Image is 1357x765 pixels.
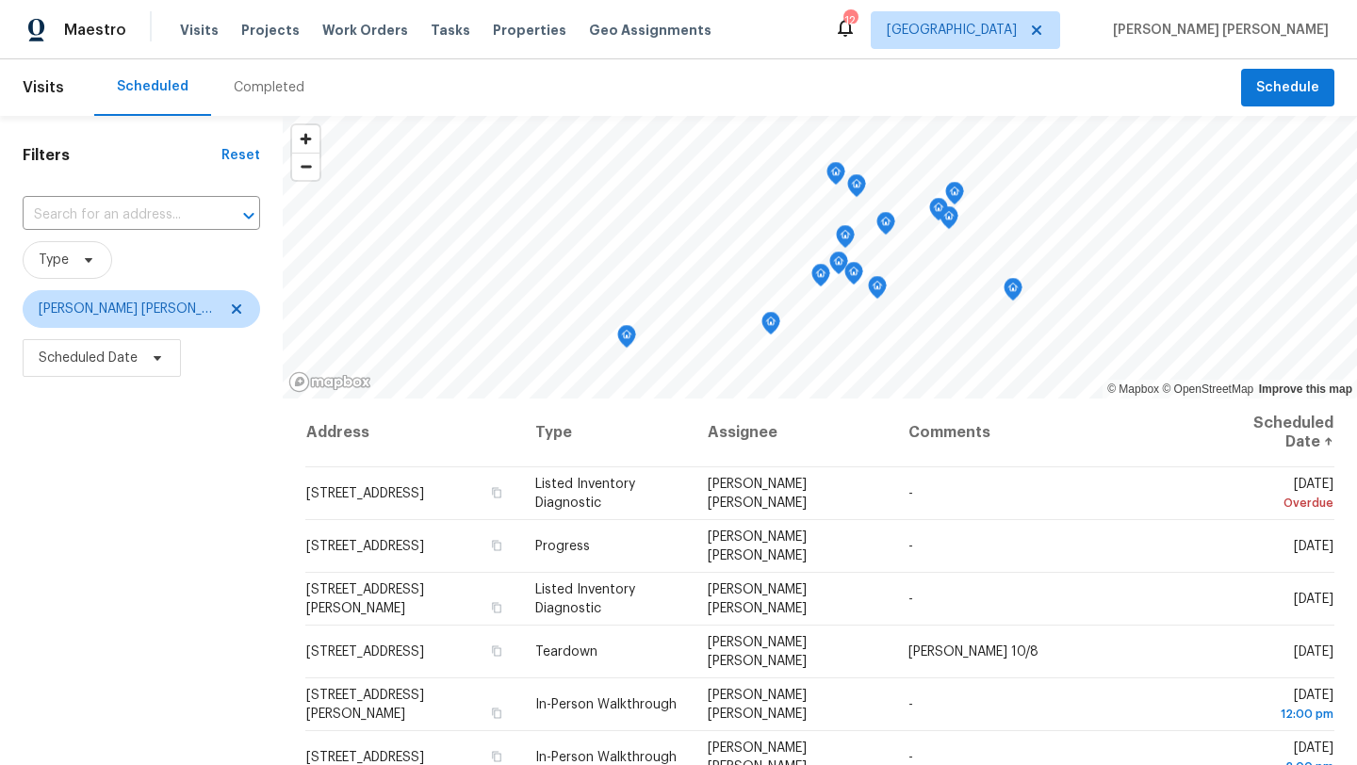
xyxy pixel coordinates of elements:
span: [DATE] [1294,593,1333,606]
th: Address [305,399,520,467]
span: [GEOGRAPHIC_DATA] [887,21,1017,40]
span: [PERSON_NAME] [PERSON_NAME] [708,583,807,615]
div: Map marker [761,312,780,341]
span: In-Person Walkthrough [535,751,677,764]
span: - [908,593,913,606]
span: Zoom out [292,154,319,180]
button: Copy Address [488,599,505,616]
span: [DATE] [1294,645,1333,659]
span: In-Person Walkthrough [535,698,677,711]
th: Comments [893,399,1202,467]
th: Assignee [693,399,893,467]
span: [STREET_ADDRESS] [306,645,424,659]
th: Scheduled Date ↑ [1202,399,1334,467]
span: [DATE] [1218,689,1333,724]
div: Map marker [844,262,863,291]
span: [DATE] [1294,540,1333,553]
button: Open [236,203,262,229]
div: 12 [843,11,857,30]
div: Map marker [617,325,636,354]
button: Copy Address [488,537,505,554]
a: OpenStreetMap [1162,382,1253,396]
span: Properties [493,21,566,40]
span: - [908,698,913,711]
canvas: Map [283,116,1357,399]
button: Copy Address [488,643,505,659]
div: Map marker [847,174,866,203]
span: [STREET_ADDRESS] [306,751,424,764]
span: Visits [23,67,64,108]
span: Schedule [1256,76,1319,100]
span: [PERSON_NAME] [PERSON_NAME] [39,300,217,318]
button: Zoom in [292,125,319,153]
button: Copy Address [488,705,505,722]
a: Improve this map [1259,382,1352,396]
div: Scheduled [117,77,188,96]
div: Completed [234,78,304,97]
span: Geo Assignments [589,21,711,40]
div: Map marker [868,276,887,305]
div: Map marker [929,198,948,227]
span: - [908,751,913,764]
div: Map marker [826,162,845,191]
span: [STREET_ADDRESS] [306,487,424,500]
div: Map marker [876,212,895,241]
span: Type [39,251,69,269]
h1: Filters [23,146,221,165]
div: Map marker [1004,278,1022,307]
span: Scheduled Date [39,349,138,367]
span: [STREET_ADDRESS] [306,540,424,553]
a: Mapbox [1107,382,1159,396]
span: Teardown [535,645,597,659]
span: [STREET_ADDRESS][PERSON_NAME] [306,583,424,615]
span: [PERSON_NAME] [PERSON_NAME] [708,689,807,721]
div: Reset [221,146,260,165]
span: Projects [241,21,300,40]
th: Type [520,399,693,467]
span: - [908,540,913,553]
a: Mapbox homepage [288,371,371,393]
button: Copy Address [488,484,505,501]
span: Visits [180,21,219,40]
span: Progress [535,540,590,553]
span: Listed Inventory Diagnostic [535,583,635,615]
span: Tasks [431,24,470,37]
span: [DATE] [1218,478,1333,513]
span: - [908,487,913,500]
span: [PERSON_NAME] 10/8 [908,645,1038,659]
div: Map marker [836,225,855,254]
div: Map marker [945,182,964,211]
span: [PERSON_NAME] [PERSON_NAME] [708,530,807,562]
button: Zoom out [292,153,319,180]
input: Search for an address... [23,201,207,230]
div: Map marker [811,264,830,293]
span: Work Orders [322,21,408,40]
div: Map marker [829,252,848,281]
div: Overdue [1218,494,1333,513]
span: Listed Inventory Diagnostic [535,478,635,510]
span: Maestro [64,21,126,40]
button: Schedule [1241,69,1334,107]
span: [PERSON_NAME] [PERSON_NAME] [708,478,807,510]
span: [PERSON_NAME] [PERSON_NAME] [708,636,807,668]
div: Map marker [940,206,958,236]
div: 12:00 pm [1218,705,1333,724]
span: [PERSON_NAME] [PERSON_NAME] [1105,21,1329,40]
button: Copy Address [488,748,505,765]
span: [STREET_ADDRESS][PERSON_NAME] [306,689,424,721]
